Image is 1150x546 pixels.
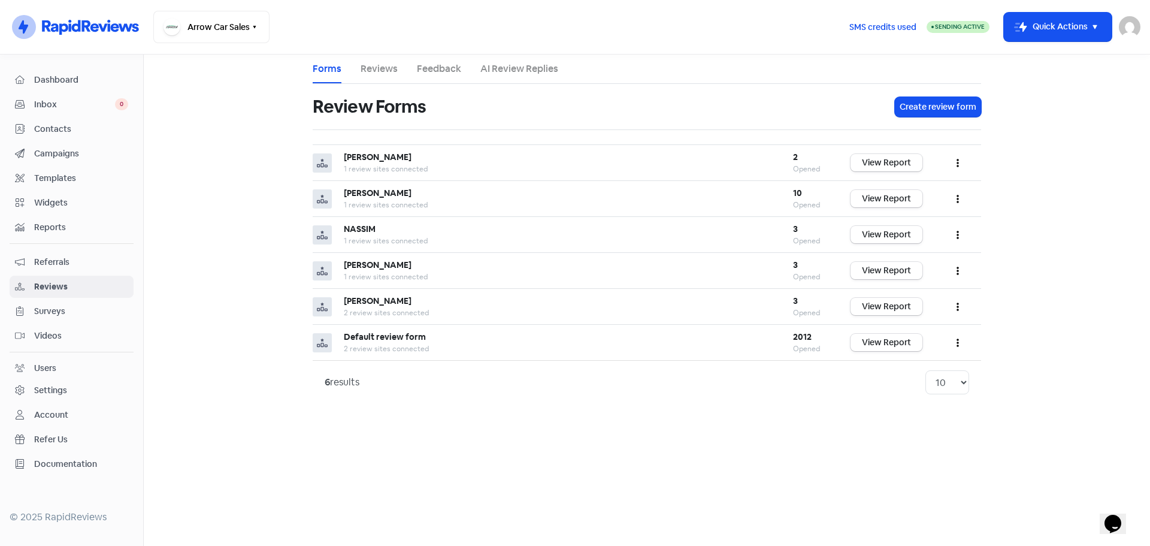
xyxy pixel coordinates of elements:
span: Reviews [34,280,128,293]
a: Surveys [10,300,134,322]
b: 10 [793,188,802,198]
span: 2 review sites connected [344,308,429,318]
span: Refer Us [34,433,128,446]
b: Default review form [344,331,426,342]
span: Sending Active [935,23,985,31]
b: [PERSON_NAME] [344,188,411,198]
a: Referrals [10,251,134,273]
span: 1 review sites connected [344,200,428,210]
div: Opened [793,343,827,354]
a: Videos [10,325,134,347]
span: Surveys [34,305,128,318]
span: Campaigns [34,147,128,160]
div: Opened [793,272,827,282]
a: SMS credits used [839,20,927,32]
div: Settings [34,384,67,397]
span: Documentation [34,458,128,470]
b: 3 [793,260,798,270]
a: Settings [10,379,134,402]
a: View Report [851,334,922,351]
a: View Report [851,154,922,171]
div: Opened [793,200,827,210]
button: Arrow Car Sales [153,11,270,43]
a: Sending Active [927,20,989,34]
iframe: chat widget [1100,498,1138,534]
span: Templates [34,172,128,185]
span: Widgets [34,197,128,209]
a: Widgets [10,192,134,214]
a: Reports [10,216,134,239]
div: Opened [793,307,827,318]
a: Forms [313,62,341,76]
span: Inbox [34,98,115,111]
a: Documentation [10,453,134,475]
a: View Report [851,226,922,243]
b: [PERSON_NAME] [344,295,411,306]
div: Opened [793,236,827,246]
a: Contacts [10,118,134,140]
span: 1 review sites connected [344,164,428,174]
a: View Report [851,298,922,315]
button: Quick Actions [1004,13,1112,41]
div: Account [34,409,68,421]
b: [PERSON_NAME] [344,152,411,162]
b: [PERSON_NAME] [344,260,411,270]
a: Reviews [361,62,398,76]
a: AI Review Replies [480,62,558,76]
a: View Report [851,262,922,279]
a: Users [10,357,134,379]
strong: 6 [325,376,330,388]
a: Account [10,404,134,426]
button: Create review form [895,97,981,117]
div: Opened [793,164,827,174]
a: Inbox 0 [10,93,134,116]
b: 3 [793,295,798,306]
a: Templates [10,167,134,189]
b: 3 [793,224,798,234]
img: User [1119,16,1140,38]
span: Reports [34,221,128,234]
div: © 2025 RapidReviews [10,510,134,524]
span: Referrals [34,256,128,269]
a: Refer Us [10,429,134,451]
b: NASSIM [344,224,376,234]
b: 2 [793,152,798,162]
span: Contacts [34,123,128,135]
h1: Review Forms [313,88,426,126]
a: Reviews [10,276,134,298]
b: 2012 [793,331,812,342]
span: 2 review sites connected [344,344,429,354]
a: View Report [851,190,922,207]
div: results [325,375,359,390]
span: 1 review sites connected [344,272,428,282]
a: Feedback [417,62,461,76]
a: Dashboard [10,69,134,91]
div: Users [34,362,56,375]
span: Dashboard [34,74,128,86]
span: Videos [34,330,128,342]
span: SMS credits used [849,21,916,34]
span: 0 [115,98,128,110]
a: Campaigns [10,143,134,165]
span: 1 review sites connected [344,236,428,246]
